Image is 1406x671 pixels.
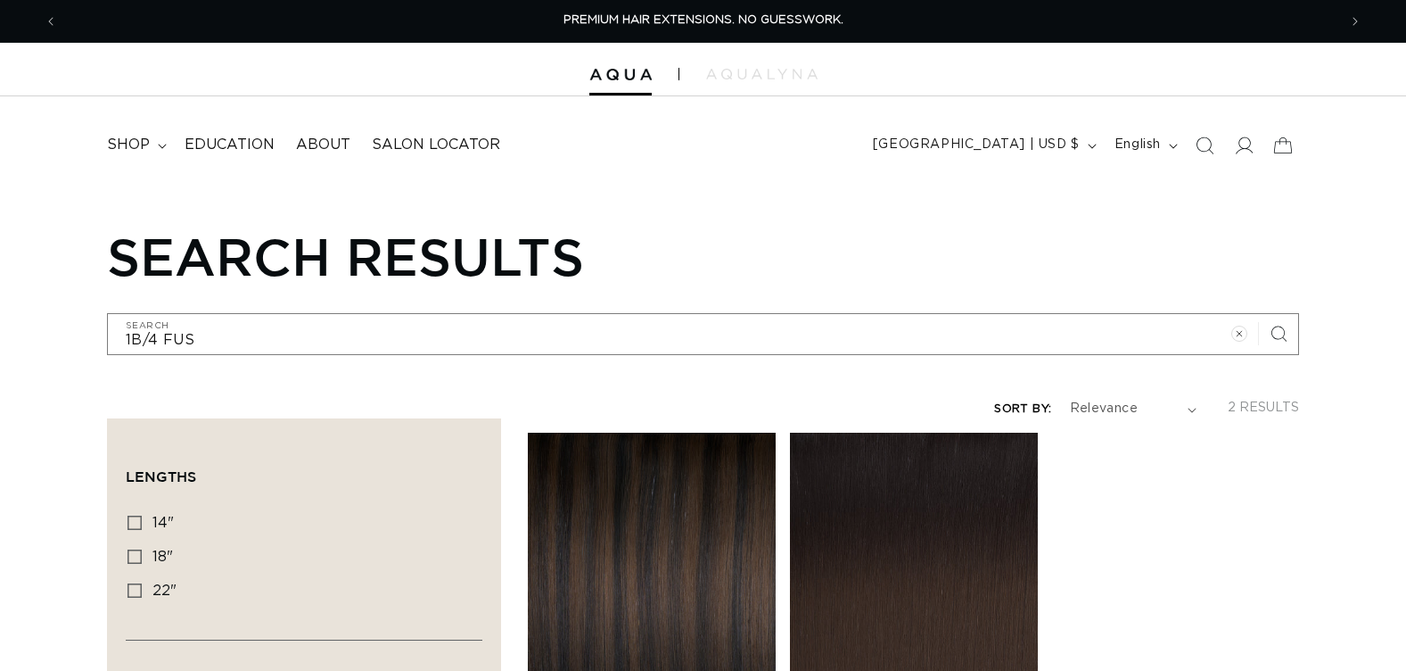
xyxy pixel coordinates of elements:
button: English [1104,128,1185,162]
span: 14" [152,516,174,530]
span: PREMIUM HAIR EXTENSIONS. NO GUESSWORK. [563,14,843,26]
label: Sort by: [994,403,1051,415]
summary: shop [96,125,174,165]
span: 18" [152,550,173,564]
button: Search [1259,314,1298,353]
summary: Search [1185,126,1224,165]
img: aqualyna.com [706,69,818,79]
a: About [285,125,361,165]
span: Education [185,136,275,154]
button: [GEOGRAPHIC_DATA] | USD $ [862,128,1104,162]
button: Previous announcement [31,4,70,38]
span: Lengths [126,468,196,485]
span: About [296,136,350,154]
button: Clear search term [1220,314,1259,353]
h1: Search results [107,226,1299,286]
span: [GEOGRAPHIC_DATA] | USD $ [873,136,1080,154]
a: Education [174,125,285,165]
span: 22" [152,584,177,598]
img: Aqua Hair Extensions [589,69,652,81]
span: English [1114,136,1161,154]
span: shop [107,136,150,154]
summary: Lengths (0 selected) [126,437,482,501]
a: Salon Locator [361,125,511,165]
span: 2 results [1228,402,1299,414]
span: Salon Locator [372,136,500,154]
input: Search [108,314,1298,354]
button: Next announcement [1336,4,1375,38]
